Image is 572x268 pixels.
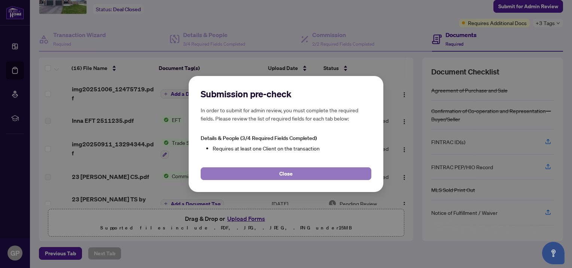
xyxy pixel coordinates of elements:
button: Close [201,167,371,180]
span: Details & People (3/4 Required Fields Completed) [201,135,317,141]
h5: In order to submit for admin review, you must complete the required fields. Please review the lis... [201,106,371,122]
h2: Submission pre-check [201,88,371,100]
span: Close [279,168,293,180]
button: Open asap [542,242,565,264]
li: Requires at least one Client on the transaction [213,144,371,152]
